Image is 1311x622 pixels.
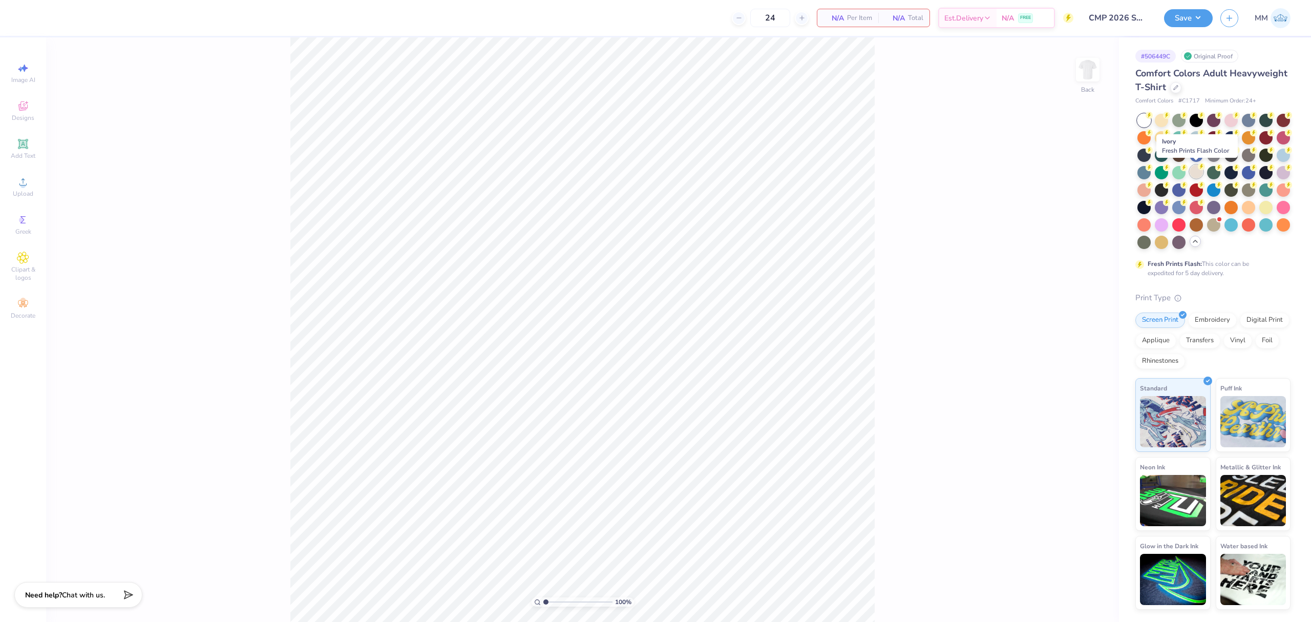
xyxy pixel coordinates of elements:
[908,13,923,24] span: Total
[62,590,105,600] span: Chat with us.
[11,152,35,160] span: Add Text
[847,13,872,24] span: Per Item
[1140,383,1167,393] span: Standard
[615,597,631,607] span: 100 %
[1220,475,1286,526] img: Metallic & Glitter Ink
[1220,462,1281,472] span: Metallic & Glitter Ink
[1140,475,1206,526] img: Neon Ink
[1255,333,1279,348] div: Foil
[884,13,905,24] span: N/A
[1135,354,1185,369] div: Rhinestones
[1220,554,1286,605] img: Water based Ink
[1135,67,1287,93] span: Comfort Colors Adult Heavyweight T-Shirt
[1255,8,1291,28] a: MM
[1255,12,1268,24] span: MM
[1148,259,1274,278] div: This color can be expedited for 5 day delivery.
[1220,541,1267,551] span: Water based Ink
[11,76,35,84] span: Image AI
[1148,260,1202,268] strong: Fresh Prints Flash:
[1164,9,1213,27] button: Save
[1220,383,1242,393] span: Puff Ink
[1188,313,1237,328] div: Embroidery
[1140,396,1206,447] img: Standard
[1081,85,1094,94] div: Back
[1002,13,1014,24] span: N/A
[1077,59,1098,80] img: Back
[1181,50,1238,63] div: Original Proof
[1162,147,1229,155] span: Fresh Prints Flash Color
[1220,396,1286,447] img: Puff Ink
[1020,14,1031,22] span: FREE
[1205,97,1256,106] span: Minimum Order: 24 +
[1240,313,1289,328] div: Digital Print
[1135,292,1291,304] div: Print Type
[823,13,844,24] span: N/A
[1135,313,1185,328] div: Screen Print
[944,13,983,24] span: Est. Delivery
[1271,8,1291,28] img: Mariah Myssa Salurio
[1223,333,1252,348] div: Vinyl
[1081,8,1156,28] input: Untitled Design
[1140,554,1206,605] img: Glow in the Dark Ink
[11,312,35,320] span: Decorate
[1140,541,1198,551] span: Glow in the Dark Ink
[1179,333,1220,348] div: Transfers
[750,9,790,27] input: – –
[5,265,41,282] span: Clipart & logos
[1135,50,1176,63] div: # 506449C
[13,190,33,198] span: Upload
[1140,462,1165,472] span: Neon Ink
[15,227,31,236] span: Greek
[1135,97,1173,106] span: Comfort Colors
[25,590,62,600] strong: Need help?
[1156,134,1238,158] div: Ivory
[1178,97,1200,106] span: # C1717
[1135,333,1176,348] div: Applique
[12,114,34,122] span: Designs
